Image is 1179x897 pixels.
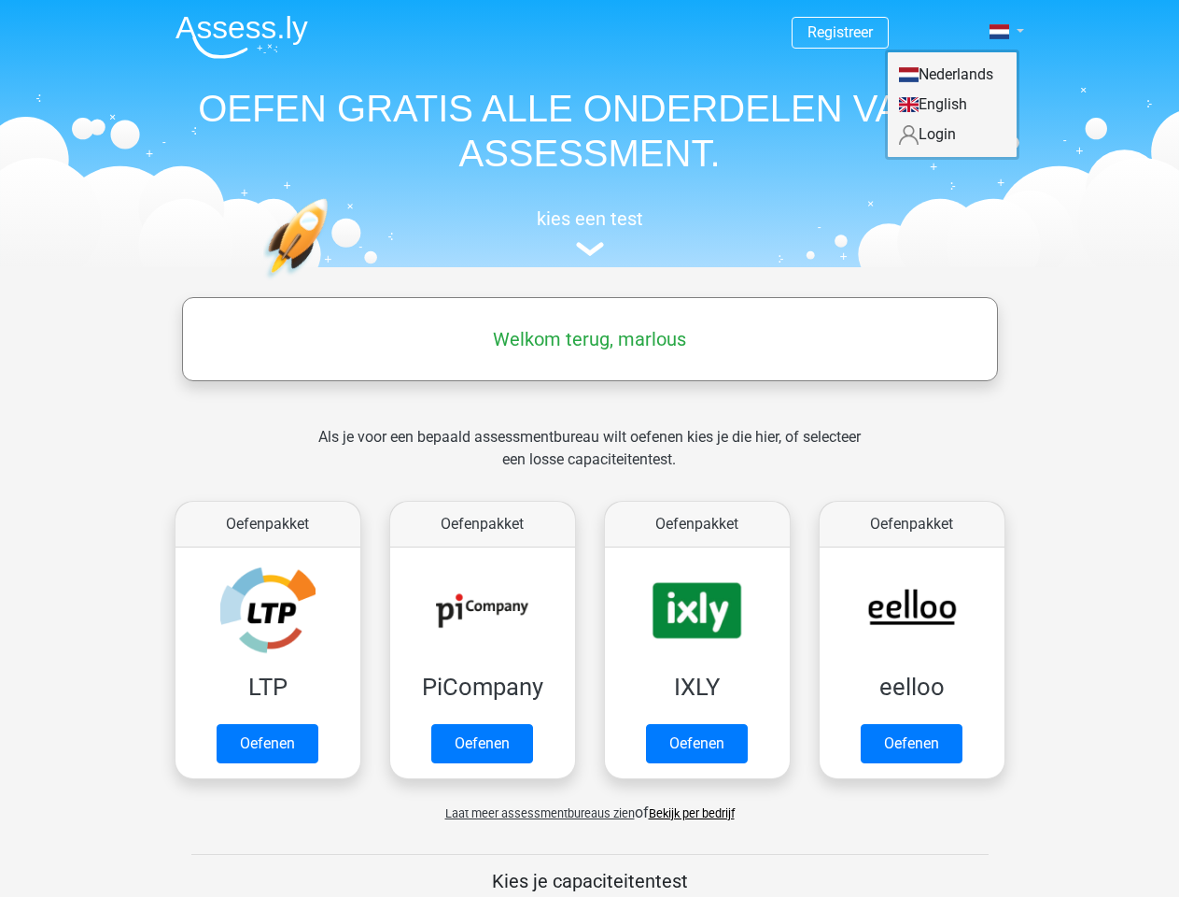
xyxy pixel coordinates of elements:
a: English [888,90,1017,120]
a: Login [888,120,1017,149]
div: of [161,787,1019,824]
h5: Kies je capaciteitentest [191,870,989,892]
h1: OEFEN GRATIS ALLE ONDERDELEN VAN JE ASSESSMENT. [161,86,1019,176]
a: Oefenen [861,724,962,763]
a: Registreer [807,23,873,41]
a: Oefenen [431,724,533,763]
a: kies een test [161,207,1019,257]
span: Laat meer assessmentbureaus zien [445,806,635,820]
img: oefenen [263,198,400,367]
h5: Welkom terug, marlous [191,328,989,350]
h5: kies een test [161,207,1019,230]
a: Oefenen [646,724,748,763]
img: assessment [576,242,604,256]
img: Assessly [175,15,308,59]
div: Als je voor een bepaald assessmentbureau wilt oefenen kies je die hier, of selecteer een losse ca... [303,426,876,493]
a: Oefenen [217,724,318,763]
a: Nederlands [888,60,1017,90]
a: Bekijk per bedrijf [649,806,735,820]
